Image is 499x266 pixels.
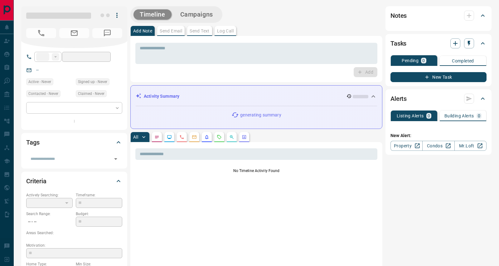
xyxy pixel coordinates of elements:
span: Active - Never [28,79,51,85]
span: Signed up - Never [78,79,107,85]
p: Completed [452,59,474,63]
span: No Number [26,28,56,38]
p: Actively Searching: [26,192,73,198]
div: Tasks [390,36,487,51]
p: -- - -- [26,217,73,227]
p: Search Range: [26,211,73,217]
p: Add Note [133,29,152,33]
h2: Notes [390,11,407,21]
button: Open [111,155,120,163]
p: generating summary [240,112,281,118]
svg: Requests [217,135,222,140]
span: Claimed - Never [78,91,104,97]
a: Property [390,141,423,151]
a: Condos [422,141,454,151]
p: Timeframe: [76,192,122,198]
svg: Agent Actions [242,135,247,140]
svg: Lead Browsing Activity [167,135,172,140]
p: 0 [478,114,480,118]
p: Activity Summary [144,93,179,100]
a: -- [36,67,39,72]
h2: Tags [26,137,39,147]
h2: Tasks [390,38,406,48]
p: Motivation: [26,243,122,248]
p: Pending [402,58,419,63]
p: Listing Alerts [397,114,424,118]
svg: Opportunities [229,135,234,140]
p: No Timeline Activity Found [135,168,377,174]
svg: Calls [179,135,184,140]
span: No Number [92,28,122,38]
p: All [133,135,138,139]
div: Notes [390,8,487,23]
p: Building Alerts [444,114,474,118]
svg: Emails [192,135,197,140]
div: Activity Summary [136,91,377,102]
h2: Criteria [26,176,46,186]
button: Campaigns [174,9,219,20]
span: Contacted - Never [28,91,58,97]
div: Alerts [390,91,487,106]
p: 0 [428,114,430,118]
button: New Task [390,72,487,82]
span: No Email [59,28,89,38]
svg: Notes [154,135,159,140]
p: Budget: [76,211,122,217]
p: 0 [422,58,425,63]
div: Criteria [26,174,122,189]
button: Timeline [133,9,172,20]
a: Mr.Loft [454,141,487,151]
p: Areas Searched: [26,230,122,236]
h2: Alerts [390,94,407,104]
svg: Listing Alerts [204,135,209,140]
div: Tags [26,135,122,150]
p: New Alert: [390,132,487,139]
